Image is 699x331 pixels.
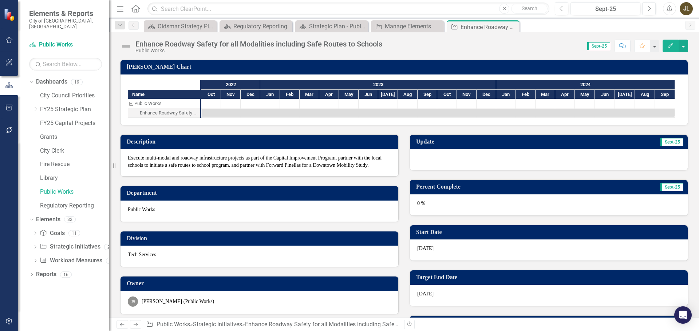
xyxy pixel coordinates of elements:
div: Jan [260,90,280,99]
div: 82 [64,216,76,222]
div: Nov [457,90,477,99]
div: Enhance Roadway Safety for all Modalities including Safe Routes to Schools [140,108,198,118]
a: Strategic Plan - Public Works [297,22,366,31]
div: Mar [536,90,555,99]
input: Search ClearPoint... [147,3,549,15]
div: Jun [359,90,378,99]
div: Regulatory Reporting [233,22,291,31]
button: JL [680,2,693,15]
div: Enhance Roadway Safety for all Modalities including Safe Routes to Schools [461,23,518,32]
a: Elements [36,215,60,224]
div: 0 % [410,194,688,215]
div: 11 [68,230,80,236]
div: 16 [60,271,72,278]
a: FY25 Capital Projects [40,119,109,128]
a: Fire Rescue [40,160,109,169]
div: Feb [280,90,300,99]
div: 19 [71,79,83,85]
img: Not Defined [120,40,132,52]
a: Library [40,174,109,182]
a: Regulatory Reporting [221,22,291,31]
div: Feb [516,90,536,99]
div: 2022 [201,80,260,89]
div: Open Intercom Messenger [674,306,692,324]
a: Goals [40,229,64,238]
div: Sept-25 [573,5,638,13]
h3: Update [416,138,532,145]
div: Sep [655,90,675,99]
h3: Division [127,235,395,242]
div: Jul [378,90,398,99]
div: JS [128,296,138,307]
div: 22 [104,244,116,250]
a: City Council Priorities [40,92,109,100]
button: Sept-25 [570,2,640,15]
div: Task: Start date: 2022-10-01 End date: 2024-09-30 [128,108,200,118]
h3: Department [127,190,395,196]
span: Elements & Reports [29,9,102,18]
div: Public Works [135,48,382,53]
span: Sept-25 [660,183,683,191]
a: Manage Elements [373,22,442,31]
div: May [575,90,595,99]
div: Jan [496,90,516,99]
h3: Owner [127,280,395,287]
div: Oct [437,90,457,99]
a: Strategic Initiatives [193,321,242,328]
a: FY25 Strategic Plan [40,105,109,114]
div: [PERSON_NAME] (Public Works) [142,298,214,305]
div: Task: Start date: 2022-10-01 End date: 2024-09-30 [202,109,675,117]
span: [DATE] [417,291,434,296]
a: Reports [36,270,56,279]
div: Aug [635,90,655,99]
a: Dashboards [36,78,67,86]
div: Enhance Roadway Safety for all Modalities including Safe Routes to Schools [135,40,382,48]
h3: Target End Date [416,274,684,280]
div: Dec [241,90,260,99]
small: City of [GEOGRAPHIC_DATA], [GEOGRAPHIC_DATA] [29,18,102,30]
div: Name [128,90,200,99]
div: Mar [300,90,319,99]
div: Aug [398,90,418,99]
div: Apr [319,90,339,99]
div: Public Works [128,99,200,108]
span: Sept-25 [587,42,610,50]
h3: Start Date [416,229,684,235]
div: Task: Public Works Start date: 2022-10-01 End date: 2022-10-02 [128,99,200,108]
div: » » [146,320,399,329]
div: Apr [555,90,575,99]
img: ClearPoint Strategy [3,8,17,21]
div: Oct [201,90,221,99]
span: Sept-25 [660,138,683,146]
a: Strategic Initiatives [40,243,100,251]
div: Dec [477,90,496,99]
span: Execute multi-modal and roadway infrastructure projects as part of the Capital Improvement Progra... [128,155,382,168]
a: Public Works [29,41,102,49]
div: Enhance Roadway Safety for all Modalities including Safe Routes to Schools [245,321,442,328]
div: Jul [615,90,635,99]
button: Search [511,4,548,14]
h3: [PERSON_NAME] Chart [127,64,684,70]
div: Public Works [134,99,162,108]
span: Tech Services [128,252,156,257]
a: Grants [40,133,109,141]
div: Oldsmar Strategy Plan [158,22,215,31]
div: May [339,90,359,99]
div: Nov [221,90,241,99]
a: Public Works [157,321,190,328]
div: Enhance Roadway Safety for all Modalities including Safe Routes to Schools [128,108,200,118]
div: 49 [106,258,118,264]
a: Workload Measures [40,257,102,265]
input: Search Below... [29,58,102,70]
div: Sep [418,90,437,99]
div: 2023 [260,80,496,89]
a: City Clerk [40,147,109,155]
h3: Percent Complete [416,183,591,190]
span: [DATE] [417,246,434,251]
div: 2024 [496,80,675,89]
a: Regulatory Reporting [40,202,109,210]
div: Strategic Plan - Public Works [309,22,366,31]
div: Jun [595,90,615,99]
a: Oldsmar Strategy Plan [146,22,215,31]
